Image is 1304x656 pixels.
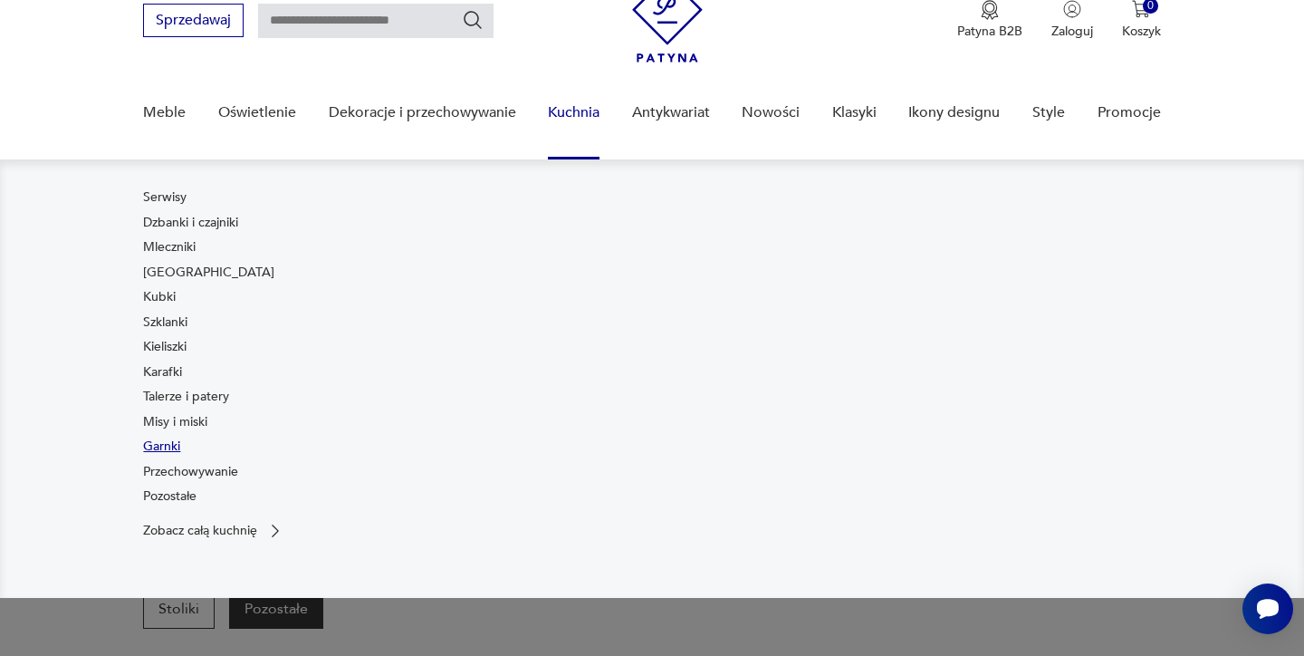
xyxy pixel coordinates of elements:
a: Dzbanki i czajniki [143,214,238,232]
a: Oświetlenie [218,78,296,148]
a: Zobacz całą kuchnię [143,522,284,540]
a: Misy i miski [143,413,207,431]
p: Zaloguj [1051,23,1093,40]
a: Promocje [1098,78,1161,148]
img: b2f6bfe4a34d2e674d92badc23dc4074.jpg [661,188,1161,540]
p: Zobacz całą kuchnię [143,525,257,536]
a: Antykwariat [632,78,710,148]
a: Serwisy [143,188,187,207]
a: Kuchnia [548,78,599,148]
p: Koszyk [1122,23,1161,40]
button: Sprzedawaj [143,4,244,37]
a: Ikony designu [908,78,1000,148]
a: Garnki [143,438,180,456]
a: Klasyki [832,78,877,148]
a: Karafki [143,363,182,381]
a: Style [1032,78,1065,148]
p: Patyna B2B [957,23,1022,40]
a: Meble [143,78,186,148]
a: [GEOGRAPHIC_DATA] [143,264,274,282]
iframe: Smartsupp widget button [1242,584,1293,634]
a: Kieliszki [143,338,187,356]
a: Dekoracje i przechowywanie [329,78,516,148]
a: Nowości [742,78,800,148]
a: Szklanki [143,314,187,332]
a: Talerze i patery [143,388,229,406]
a: Pozostałe [143,487,197,506]
button: Szukaj [462,9,484,31]
a: Sprzedawaj [143,15,244,28]
a: Kubki [143,288,176,306]
a: Przechowywanie [143,463,238,481]
a: Mleczniki [143,238,196,256]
